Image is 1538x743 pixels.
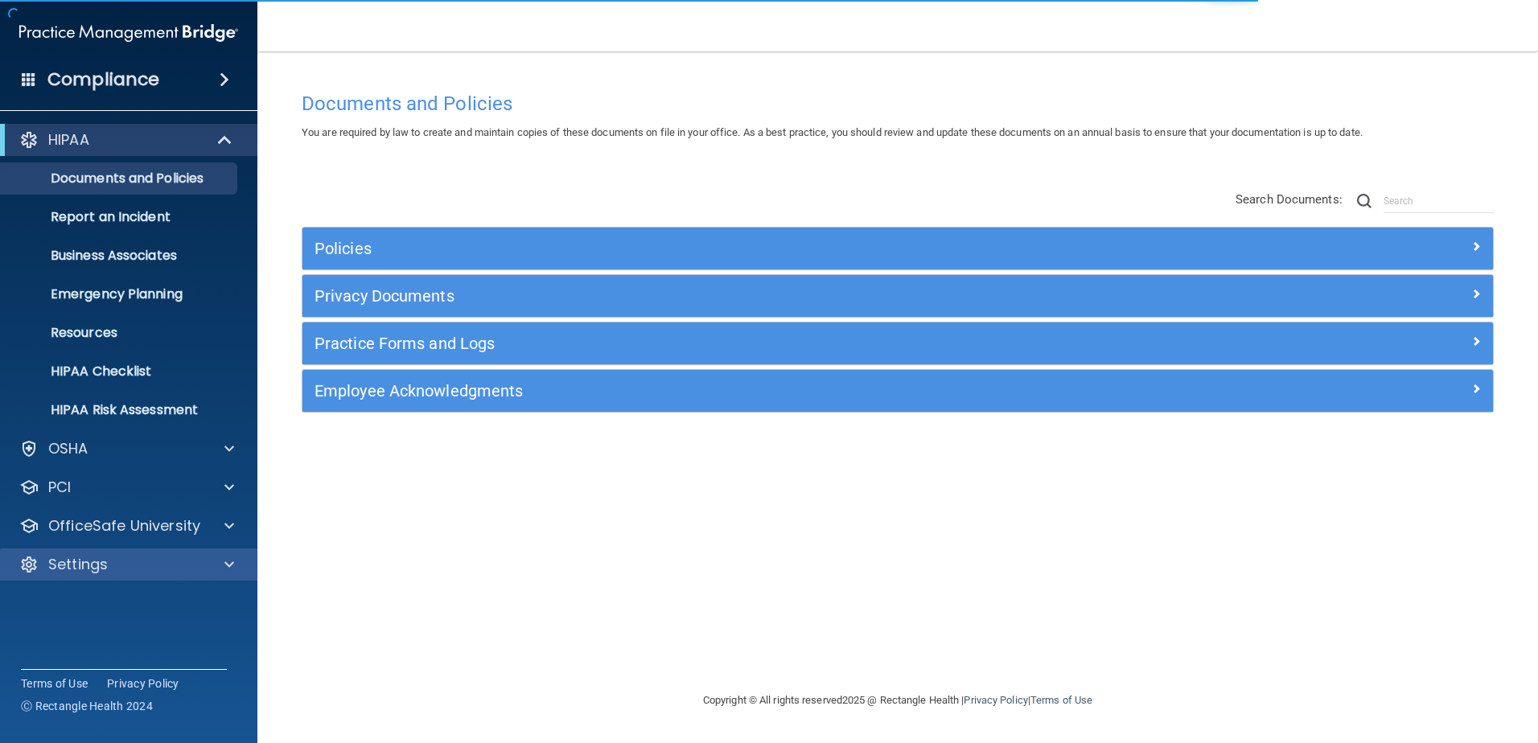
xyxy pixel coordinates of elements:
p: OSHA [48,439,88,458]
a: Terms of Use [21,675,88,692]
h5: Privacy Documents [315,287,1183,305]
a: Policies [315,236,1481,261]
p: OfficeSafe University [48,516,200,536]
p: HIPAA [48,130,89,150]
span: Search Documents: [1236,192,1343,207]
a: Privacy Documents [315,283,1481,309]
a: PCI [19,478,234,497]
img: PMB logo [19,17,238,49]
span: You are required by law to create and maintain copies of these documents on file in your office. ... [302,126,1363,138]
a: Privacy Policy [107,675,179,692]
p: HIPAA Checklist [10,363,230,380]
p: Emergency Planning [10,286,230,302]
h4: Compliance [47,68,159,91]
p: Report an Incident [10,209,230,225]
a: HIPAA [19,130,233,150]
a: Employee Acknowledgments [315,378,1481,404]
h5: Practice Forms and Logs [315,335,1183,352]
a: Practice Forms and Logs [315,330,1481,356]
p: HIPAA Risk Assessment [10,402,230,418]
a: Settings [19,555,234,574]
a: OSHA [19,439,234,458]
h5: Employee Acknowledgments [315,382,1183,400]
a: OfficeSafe University [19,516,234,536]
input: Search [1384,189,1494,213]
p: Settings [48,555,108,574]
h5: Policies [315,240,1183,257]
p: Documents and Policies [10,170,230,187]
p: Business Associates [10,248,230,264]
h4: Documents and Policies [302,93,1494,114]
a: Privacy Policy [964,694,1027,706]
img: ic-search.3b580494.png [1357,194,1371,208]
span: Ⓒ Rectangle Health 2024 [21,698,153,714]
p: PCI [48,478,71,497]
div: Copyright © All rights reserved 2025 @ Rectangle Health | | [604,675,1191,726]
a: Terms of Use [1030,694,1092,706]
p: Resources [10,325,230,341]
